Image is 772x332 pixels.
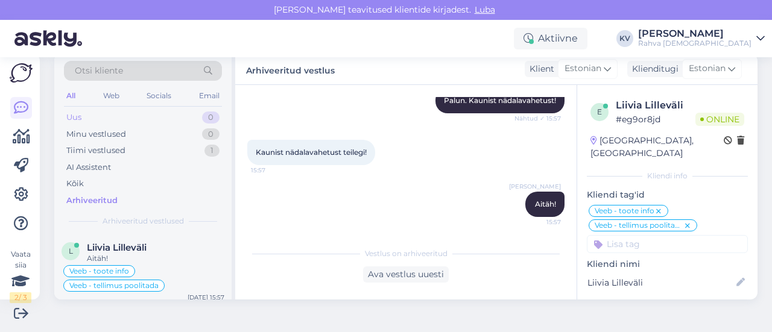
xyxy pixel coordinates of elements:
[10,63,33,83] img: Askly Logo
[103,216,184,227] span: Arhiveeritud vestlused
[246,61,335,77] label: Arhiveeritud vestlus
[251,166,296,175] span: 15:57
[471,4,499,15] span: Luba
[638,29,751,39] div: [PERSON_NAME]
[87,242,147,253] span: Liivia Lilleväli
[514,28,587,49] div: Aktiivne
[525,63,554,75] div: Klient
[66,161,111,174] div: AI Assistent
[69,282,159,289] span: Veeb - tellimus poolitada
[535,199,556,208] span: Aitäh!
[638,39,751,48] div: Rahva [DEMOGRAPHIC_DATA]
[197,88,222,104] div: Email
[69,268,129,275] span: Veeb - toote info
[509,182,561,191] span: [PERSON_NAME]
[363,266,449,283] div: Ava vestlus uuesti
[587,189,748,201] p: Kliendi tag'id
[204,145,220,157] div: 1
[144,88,174,104] div: Socials
[587,276,734,289] input: Lisa nimi
[587,258,748,271] p: Kliendi nimi
[689,62,726,75] span: Estonian
[444,96,556,105] span: Palun. Kaunist nädalavahetust!
[516,218,561,227] span: 15:57
[66,145,125,157] div: Tiimi vestlused
[365,248,448,259] span: Vestlus on arhiveeritud
[627,63,679,75] div: Klienditugi
[616,98,744,113] div: Liivia Lilleväli
[587,297,748,310] p: Kliendi email
[256,148,367,157] span: Kaunist nädalavahetust teilegi!
[66,178,84,190] div: Kõik
[66,111,81,124] div: Uus
[616,30,633,47] div: KV
[638,29,765,48] a: [PERSON_NAME]Rahva [DEMOGRAPHIC_DATA]
[565,62,601,75] span: Estonian
[514,114,561,123] span: Nähtud ✓ 15:57
[10,292,31,303] div: 2 / 3
[101,88,122,104] div: Web
[64,88,78,104] div: All
[695,113,744,126] span: Online
[87,253,224,264] div: Aitäh!
[587,235,748,253] input: Lisa tag
[66,128,126,140] div: Minu vestlused
[595,207,654,215] span: Veeb - toote info
[188,293,224,302] div: [DATE] 15:57
[595,222,683,229] span: Veeb - tellimus poolitada
[616,113,695,126] div: # eg9or8jd
[75,64,123,77] span: Otsi kliente
[66,195,118,207] div: Arhiveeritud
[69,246,73,255] span: L
[202,111,220,124] div: 0
[202,128,220,140] div: 0
[587,171,748,181] div: Kliendi info
[597,107,602,116] span: e
[590,134,724,160] div: [GEOGRAPHIC_DATA], [GEOGRAPHIC_DATA]
[10,249,31,303] div: Vaata siia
